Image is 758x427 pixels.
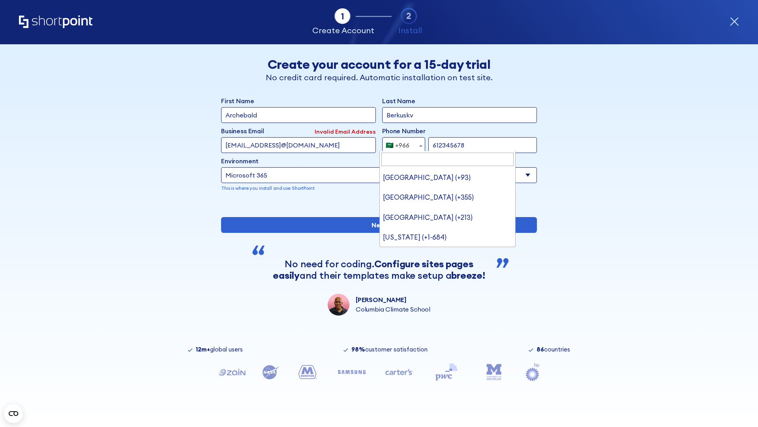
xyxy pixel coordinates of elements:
[380,208,516,227] li: [GEOGRAPHIC_DATA] (+213)
[381,153,514,166] input: Search
[380,168,516,187] li: [GEOGRAPHIC_DATA] (+93)
[380,227,516,247] li: [US_STATE] (+1-684)
[4,404,23,423] button: Open CMP widget
[380,187,516,207] li: [GEOGRAPHIC_DATA] (+355)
